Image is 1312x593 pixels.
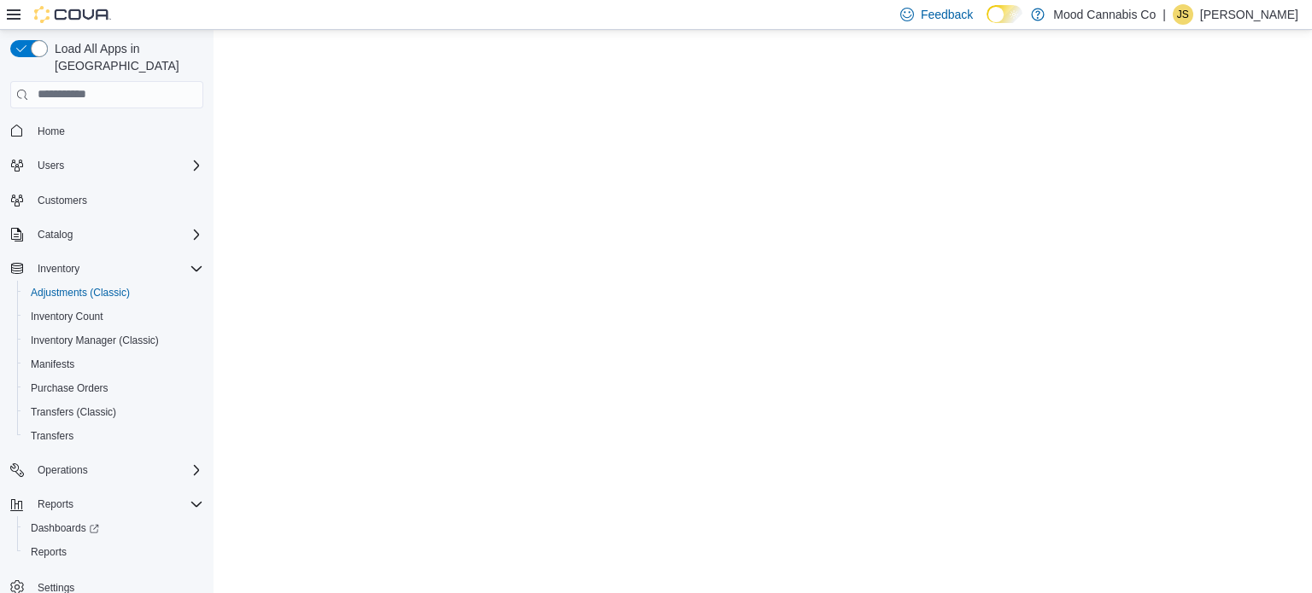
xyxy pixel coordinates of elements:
[31,120,203,142] span: Home
[31,521,99,535] span: Dashboards
[1200,4,1298,25] p: [PERSON_NAME]
[3,188,210,212] button: Customers
[38,125,65,138] span: Home
[17,540,210,564] button: Reports
[31,460,95,480] button: Operations
[24,282,203,303] span: Adjustments (Classic)
[17,376,210,400] button: Purchase Orders
[31,155,203,176] span: Users
[24,306,203,327] span: Inventory Count
[24,330,166,351] a: Inventory Manager (Classic)
[24,354,81,375] a: Manifests
[24,518,203,538] span: Dashboards
[3,257,210,281] button: Inventory
[31,259,203,279] span: Inventory
[1163,4,1166,25] p: |
[38,463,88,477] span: Operations
[31,494,80,515] button: Reports
[24,542,73,562] a: Reports
[38,194,87,207] span: Customers
[24,426,80,446] a: Transfers
[31,405,116,419] span: Transfers (Classic)
[24,282,137,303] a: Adjustments (Classic)
[24,378,115,398] a: Purchase Orders
[31,286,130,299] span: Adjustments (Classic)
[24,518,106,538] a: Dashboards
[31,155,71,176] button: Users
[31,189,203,211] span: Customers
[3,492,210,516] button: Reports
[38,262,79,276] span: Inventory
[17,516,210,540] a: Dashboards
[38,159,64,172] span: Users
[31,545,67,559] span: Reports
[1177,4,1189,25] span: JS
[987,23,987,24] span: Dark Mode
[17,328,210,352] button: Inventory Manager (Classic)
[24,402,203,422] span: Transfers (Classic)
[17,281,210,305] button: Adjustments (Classic)
[17,424,210,448] button: Transfers
[31,494,203,515] span: Reports
[31,429,73,443] span: Transfers
[24,306,110,327] a: Inventory Count
[921,6,973,23] span: Feedback
[24,426,203,446] span: Transfers
[3,458,210,482] button: Operations
[17,400,210,424] button: Transfers (Classic)
[38,228,73,241] span: Catalog
[987,5,1022,23] input: Dark Mode
[31,121,72,142] a: Home
[1053,4,1156,25] p: Mood Cannabis Co
[3,154,210,177] button: Users
[24,354,203,375] span: Manifests
[31,460,203,480] span: Operations
[31,381,108,395] span: Purchase Orders
[31,334,159,347] span: Inventory Manager (Classic)
[17,305,210,328] button: Inventory Count
[24,330,203,351] span: Inventory Manager (Classic)
[31,259,86,279] button: Inventory
[3,119,210,143] button: Home
[24,402,123,422] a: Transfers (Classic)
[24,378,203,398] span: Purchase Orders
[24,542,203,562] span: Reports
[31,224,203,245] span: Catalog
[31,310,103,323] span: Inventory Count
[38,497,73,511] span: Reports
[31,190,94,211] a: Customers
[31,224,79,245] button: Catalog
[1173,4,1193,25] div: Jameson Stickle
[3,223,210,247] button: Catalog
[34,6,111,23] img: Cova
[17,352,210,376] button: Manifests
[31,358,74,371] span: Manifests
[48,40,203,74] span: Load All Apps in [GEOGRAPHIC_DATA]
